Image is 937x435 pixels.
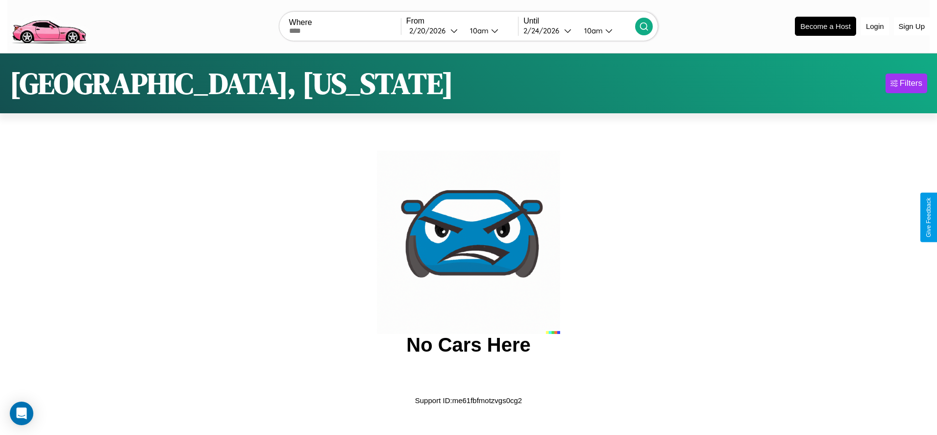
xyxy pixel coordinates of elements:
div: 2 / 24 / 2026 [523,26,564,35]
button: Become a Host [795,17,856,36]
button: Sign Up [894,17,930,35]
button: Login [861,17,889,35]
div: Open Intercom Messenger [10,402,33,425]
h1: [GEOGRAPHIC_DATA], [US_STATE] [10,63,453,103]
div: 10am [579,26,605,35]
div: Give Feedback [925,198,932,237]
label: Until [523,17,635,26]
label: Where [289,18,401,27]
h2: No Cars Here [406,334,530,356]
button: 10am [462,26,518,36]
p: Support ID: me61fbfmotzvgs0cg2 [415,394,522,407]
button: Filters [886,74,927,93]
div: 10am [465,26,491,35]
label: From [406,17,518,26]
img: car [377,151,560,334]
div: Filters [900,78,922,88]
button: 2/20/2026 [406,26,462,36]
div: 2 / 20 / 2026 [409,26,450,35]
button: 10am [576,26,635,36]
img: logo [7,5,90,46]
